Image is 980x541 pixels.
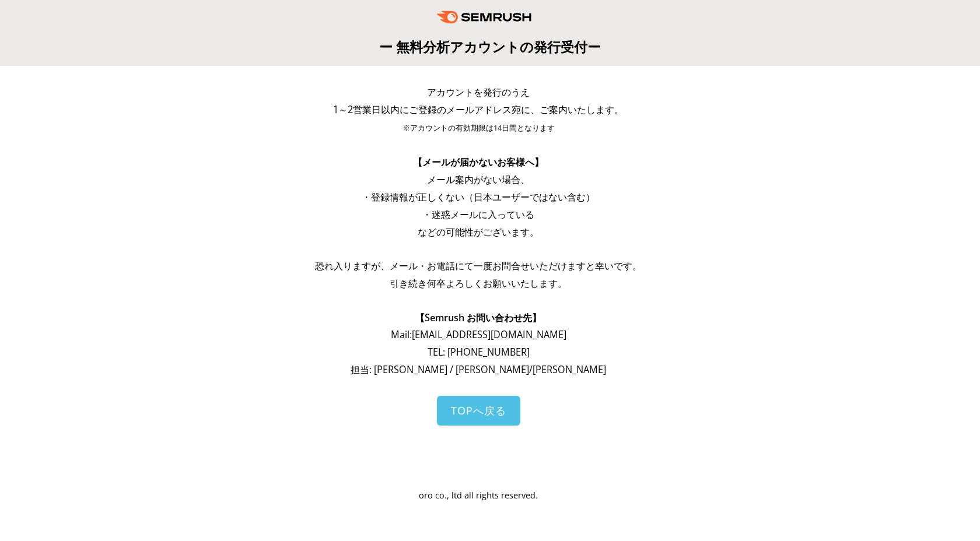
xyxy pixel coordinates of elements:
span: TEL: [PHONE_NUMBER] [428,346,530,359]
span: などの可能性がございます。 [418,226,539,238]
span: Mail: [EMAIL_ADDRESS][DOMAIN_NAME] [391,328,566,341]
span: ・登録情報が正しくない（日本ユーザーではない含む） [362,191,595,203]
span: 引き続き何卒よろしくお願いいたします。 [390,277,567,290]
span: 【Semrush お問い合わせ先】 [415,311,541,324]
span: TOPへ戻る [451,403,506,417]
span: oro co., ltd all rights reserved. [419,490,538,501]
span: ※アカウントの有効期限は14日間となります [402,123,555,133]
span: 1～2営業日以内にご登録のメールアドレス宛に、ご案内いたします。 [333,103,624,116]
a: TOPへ戻る [437,396,520,426]
span: 【メールが届かないお客様へ】 [413,156,544,168]
span: アカウントを発行のうえ [427,86,530,99]
span: メール案内がない場合、 [427,173,530,186]
span: ー 無料分析アカウントの発行受付ー [379,37,601,56]
span: 担当: [PERSON_NAME] / [PERSON_NAME]/[PERSON_NAME] [351,363,606,376]
span: 恐れ入りますが、メール・お電話にて一度お問合せいただけますと幸いです。 [315,259,642,272]
span: ・迷惑メールに入っている [422,208,534,221]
